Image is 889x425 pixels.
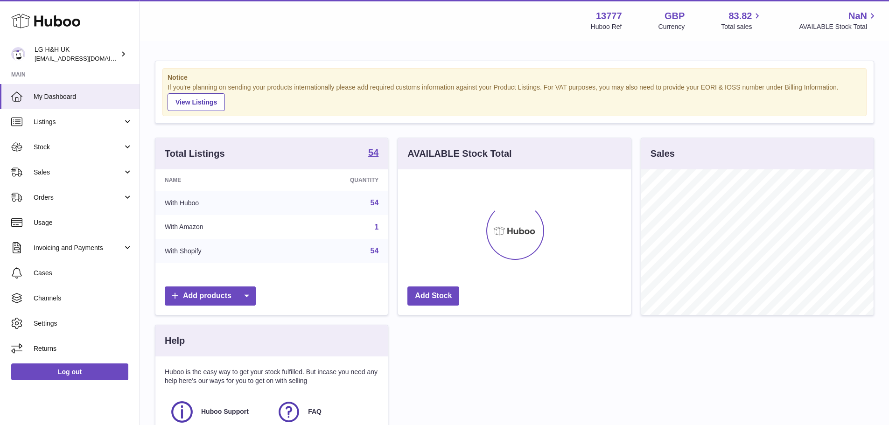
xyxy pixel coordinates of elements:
p: Huboo is the easy way to get your stock fulfilled. But incase you need any help here's our ways f... [165,368,378,385]
span: NaN [848,10,867,22]
span: [EMAIL_ADDRESS][DOMAIN_NAME] [35,55,137,62]
span: Huboo Support [201,407,249,416]
span: Stock [34,143,123,152]
a: View Listings [168,93,225,111]
span: Settings [34,319,133,328]
strong: 54 [368,148,378,157]
a: NaN AVAILABLE Stock Total [799,10,878,31]
a: Huboo Support [169,399,267,425]
a: Add products [165,286,256,306]
a: Log out [11,363,128,380]
h3: Help [165,334,185,347]
img: veechen@lghnh.co.uk [11,47,25,61]
span: My Dashboard [34,92,133,101]
strong: 13777 [596,10,622,22]
a: 83.82 Total sales [721,10,763,31]
strong: Notice [168,73,861,82]
a: FAQ [276,399,374,425]
td: With Shopify [155,239,283,263]
span: Usage [34,218,133,227]
div: Currency [658,22,685,31]
span: Invoicing and Payments [34,244,123,252]
th: Name [155,169,283,191]
td: With Amazon [155,215,283,239]
h3: AVAILABLE Stock Total [407,147,511,160]
span: Returns [34,344,133,353]
th: Quantity [283,169,388,191]
strong: GBP [665,10,685,22]
a: 54 [371,247,379,255]
div: If you're planning on sending your products internationally please add required customs informati... [168,83,861,111]
span: AVAILABLE Stock Total [799,22,878,31]
h3: Total Listings [165,147,225,160]
span: Cases [34,269,133,278]
div: LG H&H UK [35,45,119,63]
span: 83.82 [728,10,752,22]
span: Listings [34,118,123,126]
span: FAQ [308,407,322,416]
a: 54 [368,148,378,159]
a: 1 [374,223,378,231]
span: Sales [34,168,123,177]
h3: Sales [651,147,675,160]
td: With Huboo [155,191,283,215]
span: Total sales [721,22,763,31]
a: Add Stock [407,286,459,306]
a: 54 [371,199,379,207]
span: Orders [34,193,123,202]
div: Huboo Ref [591,22,622,31]
span: Channels [34,294,133,303]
